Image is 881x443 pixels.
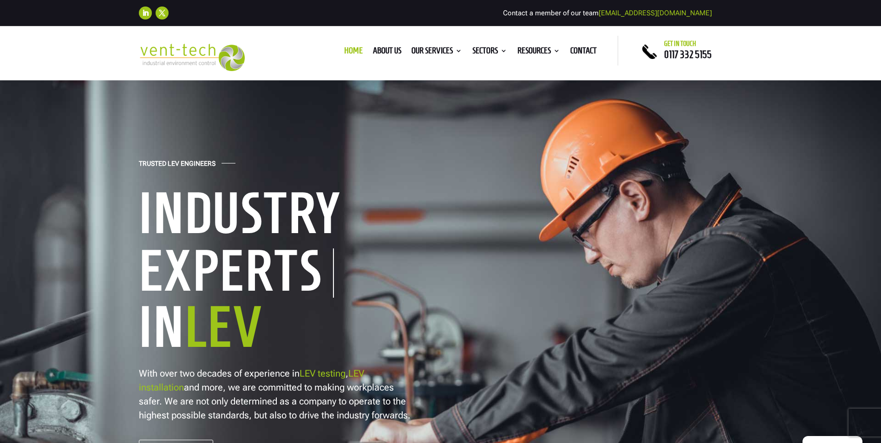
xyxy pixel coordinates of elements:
span: LEV [185,296,263,357]
a: Follow on X [156,7,169,20]
h1: Industry [139,184,427,247]
a: Contact [570,47,597,58]
img: 2023-09-27T08_35_16.549ZVENT-TECH---Clear-background [139,44,245,71]
h1: Experts [139,248,334,298]
a: Our Services [411,47,462,58]
a: About us [373,47,401,58]
a: Sectors [472,47,507,58]
a: Home [344,47,363,58]
p: With over two decades of experience in , and more, we are committed to making workplaces safer. W... [139,366,413,422]
a: Resources [517,47,560,58]
h4: Trusted LEV Engineers [139,160,215,172]
span: Get in touch [664,40,696,47]
a: [EMAIL_ADDRESS][DOMAIN_NAME] [599,9,712,17]
a: Follow on LinkedIn [139,7,152,20]
h1: In [139,298,427,361]
a: 0117 332 5155 [664,49,711,60]
span: Contact a member of our team [503,9,712,17]
a: LEV testing [300,368,346,379]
